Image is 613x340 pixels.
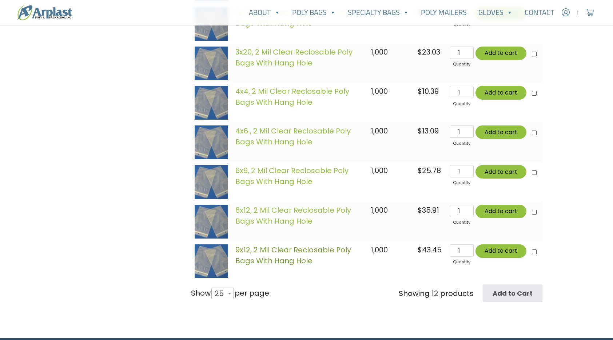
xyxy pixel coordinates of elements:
[371,245,388,255] span: 1,000
[577,8,579,17] span: |
[371,86,388,96] span: 1,000
[519,5,560,20] a: Contact
[235,7,351,28] a: 3x12, 2 Mil Clear Reclosable Poly Bags With Hang Hole
[418,47,440,57] bdi: 23.03
[475,165,526,179] button: Add to cart
[191,288,269,300] label: Show per page
[475,244,526,258] button: Add to cart
[235,245,351,266] a: 9x12, 2 Mil Clear Reclosable Poly Bags With Hang Hole
[450,205,473,217] input: Qty
[17,5,72,20] img: logo
[475,86,526,99] button: Add to cart
[195,244,228,278] img: images
[418,245,422,255] span: $
[450,47,473,59] input: Qty
[399,288,474,299] div: Showing 12 products
[235,126,351,147] a: 4x6 , 2 Mil Clear Reclosable Poly Bags With Hang Hole
[211,288,234,299] span: 25
[473,5,519,20] a: Gloves
[418,86,439,96] bdi: 10.39
[235,165,349,187] a: 6x9, 2 Mil Clear Reclosable Poly Bags With Hang Hole
[235,205,351,226] a: 6x12, 2 Mil Clear Reclosable Poly Bags With Hang Hole
[450,244,473,257] input: Qty
[195,47,228,80] img: images
[418,86,422,96] span: $
[195,205,228,239] img: images
[475,125,526,139] button: Add to cart
[418,126,422,136] span: $
[212,285,231,302] span: 25
[418,165,441,176] bdi: 25.78
[235,86,349,107] a: 4x4, 2 Mil Clear Reclosable Poly Bags With Hang Hole
[243,5,286,20] a: About
[286,5,342,20] a: Poly Bags
[195,125,228,159] img: images
[418,205,422,215] span: $
[418,165,422,176] span: $
[371,47,388,57] span: 1,000
[418,47,422,57] span: $
[483,284,542,302] input: Add to Cart
[475,205,526,218] button: Add to cart
[450,86,473,98] input: Qty
[450,125,473,138] input: Qty
[450,165,473,177] input: Qty
[342,5,415,20] a: Specialty Bags
[418,245,442,255] bdi: 43.45
[235,47,353,68] a: 3x20, 2 Mil Clear Reclosable Poly Bags With Hang Hole
[371,165,388,176] span: 1,000
[371,205,388,215] span: 1,000
[371,126,388,136] span: 1,000
[195,165,228,199] img: images
[475,47,526,60] button: Add to cart
[415,5,473,20] a: Poly Mailers
[418,126,439,136] bdi: 13.09
[195,86,228,120] img: images
[418,205,439,215] bdi: 35.91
